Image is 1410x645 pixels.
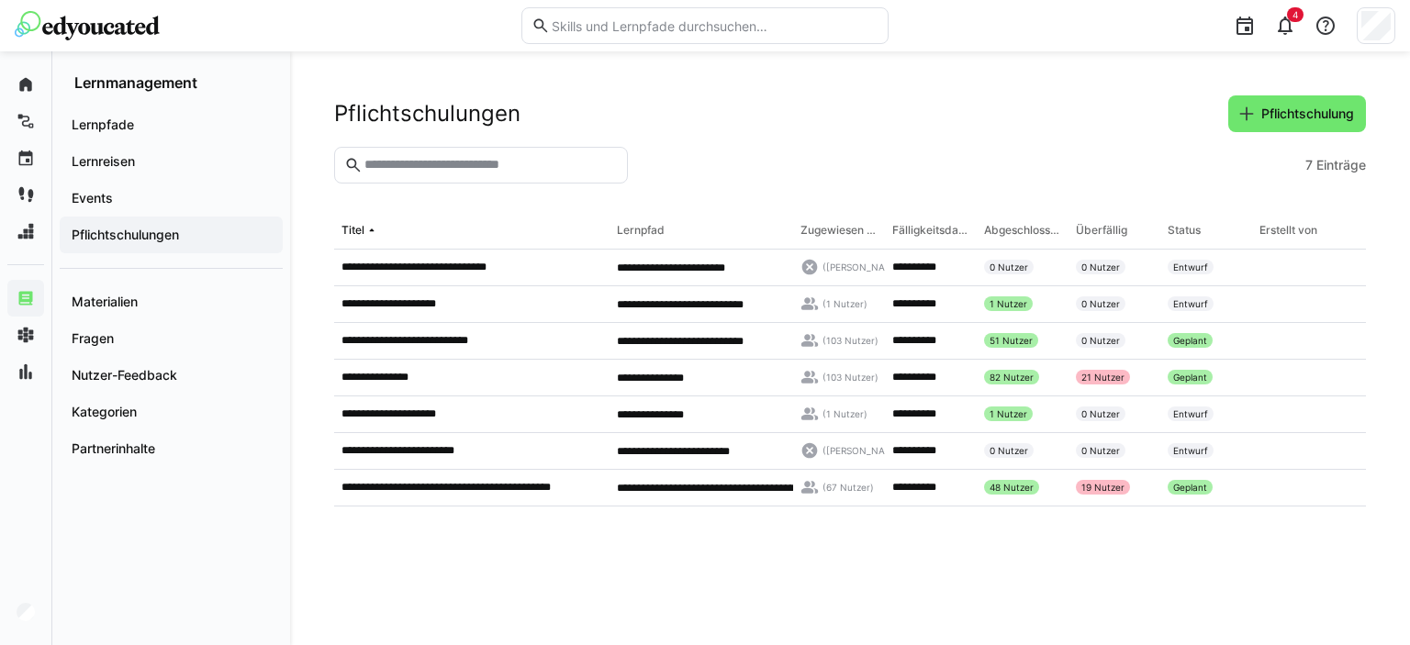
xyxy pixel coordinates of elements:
[1316,156,1366,174] span: Einträge
[822,371,878,384] span: (103 Nutzer)
[1168,443,1214,458] div: Entwurf
[1168,370,1213,384] div: Geplant
[1076,333,1125,348] div: 0 Nutzer
[984,260,1034,274] div: 0 Nutzer
[341,223,364,238] div: Titel
[1168,406,1214,421] div: Entwurf
[1168,223,1201,238] div: Status
[334,100,520,128] h2: Pflichtschulungen
[1076,406,1125,421] div: 0 Nutzer
[984,480,1039,495] div: 48 Nutzer
[984,443,1034,458] div: 0 Nutzer
[1259,223,1317,238] div: Erstellt von
[1259,105,1357,123] span: Pflichtschulung
[822,407,867,420] span: (1 Nutzer)
[1076,443,1125,458] div: 0 Nutzer
[984,370,1039,384] div: 82 Nutzer
[1076,223,1127,238] div: Überfällig
[822,297,867,310] span: (1 Nutzer)
[800,223,878,238] div: Zugewiesen an
[822,261,906,273] span: ([PERSON_NAME])
[984,406,1033,421] div: 1 Nutzer
[1168,260,1214,274] div: Entwurf
[1076,260,1125,274] div: 0 Nutzer
[892,223,969,238] div: Fälligkeitsdatum
[1292,9,1298,20] span: 4
[984,296,1033,311] div: 1 Nutzer
[1305,156,1313,174] span: 7
[617,223,665,238] div: Lernpfad
[1076,296,1125,311] div: 0 Nutzer
[550,17,878,34] input: Skills und Lernpfade durchsuchen…
[1168,333,1213,348] div: Geplant
[1076,480,1130,495] div: 19 Nutzer
[1228,95,1366,132] button: Pflichtschulung
[1168,296,1214,311] div: Entwurf
[1168,480,1213,495] div: Geplant
[822,334,878,347] span: (103 Nutzer)
[984,223,1061,238] div: Abgeschlossen
[822,481,874,494] span: (67 Nutzer)
[822,444,906,457] span: ([PERSON_NAME])
[1076,370,1130,384] div: 21 Nutzer
[984,333,1038,348] div: 51 Nutzer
